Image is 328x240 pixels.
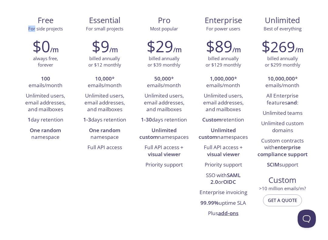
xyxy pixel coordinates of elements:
[264,26,302,32] span: Best of everything
[139,127,177,140] strong: Unlimited custom
[210,172,241,185] strong: SAML 2.0
[198,170,248,188] li: SSO with or
[150,26,178,32] span: Most popular
[89,127,120,134] strong: One random
[148,151,180,158] strong: visual viewer
[88,55,121,68] p: billed annually or $12 monthly
[83,116,91,123] strong: 1-3
[258,160,308,170] li: support
[198,74,248,91] li: * emails/month
[258,144,308,157] strong: enterprise compliance support
[198,142,248,160] li: Full API access +
[20,74,70,91] li: emails/month
[206,26,240,32] span: For power users
[258,136,308,160] li: Custom contracts with
[268,75,295,82] strong: 10,000,000
[258,74,308,91] li: * emails/month
[20,115,70,125] li: day retention
[200,199,219,206] strong: 99.99%
[173,45,182,55] h6: /m
[139,142,189,160] li: Full API access +
[287,99,297,106] strong: and
[206,55,241,68] p: billed annually or $129 monthly
[41,75,50,82] strong: 100
[139,15,189,26] span: Pro
[261,37,295,55] h2: $
[199,127,236,140] strong: Unlimited custom
[20,91,70,115] li: Unlimited users, email addresses, and mailboxes
[148,55,180,68] p: billed annually or $39 monthly
[80,125,130,143] li: namespace
[198,91,248,115] li: Unlimited users, email addresses, and mailboxes
[28,116,31,123] strong: 1
[207,151,240,158] strong: visual viewer
[139,160,189,170] li: Priority support
[258,175,307,185] span: Custom
[263,194,302,206] button: Get a quote
[33,55,58,68] p: always free, forever
[298,210,316,228] iframe: Help Scout Beacon - Open
[198,208,248,219] li: Plus
[259,185,306,191] span: > 10 million emails/m?
[139,115,189,125] li: days retention
[28,26,63,32] span: For side projects
[154,75,171,82] strong: 50,000
[147,37,173,55] h2: $29
[198,160,248,170] li: Priority support
[258,118,308,136] li: Unlimited custom domains
[92,37,109,55] h2: $9
[20,125,70,143] li: namespace
[210,75,234,82] strong: 1,000,000
[223,178,236,185] strong: OIDC
[198,187,248,198] li: Enterprise invoicing
[202,116,221,123] strong: Custom
[258,91,308,108] li: All Enterprise features :
[80,142,130,153] li: Full API access
[198,198,248,208] li: uptime SLA
[30,127,61,134] strong: One random
[218,210,238,217] a: add-ons
[95,75,112,82] strong: 10,000
[32,37,50,55] h2: $0
[139,91,189,115] li: Unlimited users, email addresses, and mailboxes
[199,15,248,26] span: Enterprise
[258,108,308,118] li: Unlimited teams
[80,115,130,125] li: days retention
[206,37,232,55] h2: $89
[295,45,303,55] h6: /m
[268,196,297,204] span: Get a quote
[109,45,118,55] h6: /m
[198,125,248,143] li: namespaces
[80,74,130,91] li: * emails/month
[270,37,295,57] span: 269
[80,91,130,115] li: Unlimited users, email addresses, and mailboxes
[139,74,189,91] li: * emails/month
[141,116,152,123] strong: 1-30
[86,26,123,32] span: For small projects
[198,115,248,125] li: retention
[80,15,129,26] span: Essential
[21,15,70,26] span: Free
[232,45,241,55] h6: /m
[139,125,189,143] li: namespaces
[267,161,279,168] strong: SCIM
[265,55,300,68] p: billed annually or $299 monthly
[265,15,300,26] span: Unlimited
[50,45,59,55] h6: /m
